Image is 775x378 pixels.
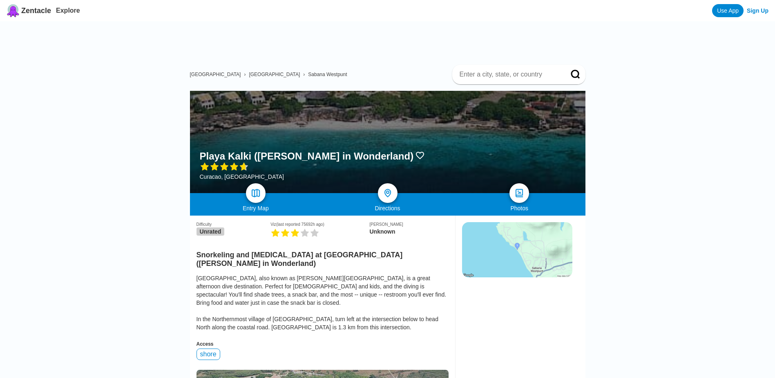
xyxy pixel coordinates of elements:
div: Unknown [369,228,448,235]
div: Difficulty [197,222,271,227]
img: Zentacle logo [7,4,20,17]
img: directions [383,188,393,198]
div: Access [197,341,449,347]
div: Curacao, [GEOGRAPHIC_DATA] [200,173,425,180]
img: map [251,188,261,198]
div: shore [197,349,220,360]
input: Enter a city, state, or country [459,70,559,79]
span: Zentacle [21,7,51,15]
a: [GEOGRAPHIC_DATA] [249,72,300,77]
div: Photos [453,205,585,211]
span: › [244,72,246,77]
a: directions [378,183,398,203]
a: Sabana Westpunt [308,72,347,77]
a: Sign Up [747,7,768,14]
img: photos [514,188,524,198]
div: [PERSON_NAME] [369,222,448,227]
img: staticmap [462,222,572,277]
a: photos [509,183,529,203]
a: Zentacle logoZentacle [7,4,51,17]
a: Use App [712,4,744,17]
div: Viz (last reported 75692h ago) [270,222,369,227]
span: › [303,72,305,77]
h1: Playa Kalki ([PERSON_NAME] in Wonderland) [200,151,414,162]
div: Entry Map [190,205,322,211]
span: Unrated [197,227,225,236]
a: [GEOGRAPHIC_DATA] [190,72,241,77]
div: [GEOGRAPHIC_DATA], also known as [PERSON_NAME][GEOGRAPHIC_DATA], is a great afternoon dive destin... [197,274,449,331]
h2: Snorkeling and [MEDICAL_DATA] at [GEOGRAPHIC_DATA] ([PERSON_NAME] in Wonderland) [197,246,449,268]
div: Directions [322,205,453,211]
iframe: Advertisement [197,21,585,58]
a: Explore [56,7,80,14]
a: map [246,183,266,203]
